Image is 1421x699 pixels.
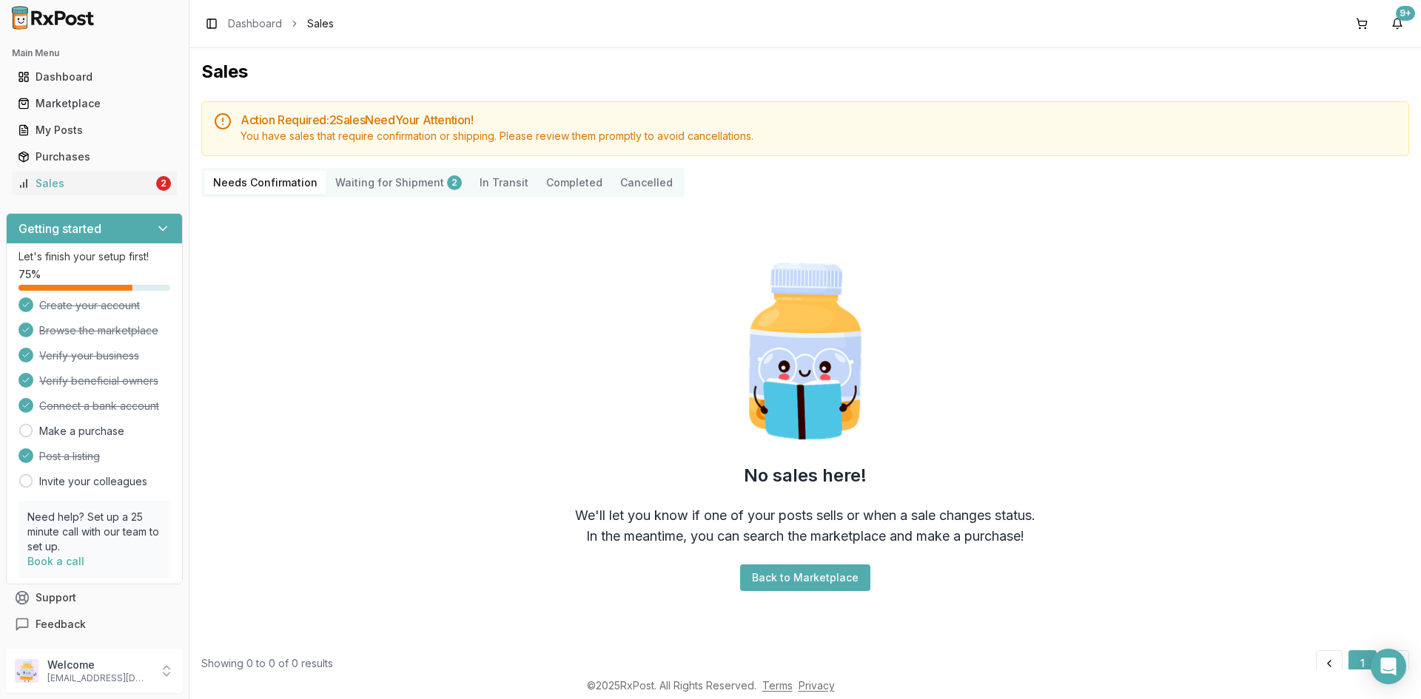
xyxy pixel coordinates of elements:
[471,171,537,195] button: In Transit
[27,555,84,567] a: Book a call
[228,16,282,31] a: Dashboard
[586,526,1024,547] div: In the meantime, you can search the marketplace and make a purchase!
[537,171,611,195] button: Completed
[744,464,867,487] h2: No sales here!
[39,374,158,388] span: Verify beneficial owners
[39,298,140,313] span: Create your account
[228,16,334,31] nav: breadcrumb
[19,249,170,264] p: Let's finish your setup first!
[39,424,124,439] a: Make a purchase
[47,658,150,672] p: Welcome
[18,123,171,138] div: My Posts
[12,170,177,197] a: Sales2
[12,90,177,117] a: Marketplace
[18,149,171,164] div: Purchases
[18,176,153,191] div: Sales
[307,16,334,31] span: Sales
[18,70,171,84] div: Dashboard
[1396,6,1415,21] div: 9+
[39,399,159,413] span: Connect a bank account
[12,143,177,170] a: Purchases
[6,611,183,638] button: Feedback
[39,348,139,363] span: Verify your business
[575,505,1035,526] div: We'll let you know if one of your posts sells or when a sale changes status.
[39,323,158,338] span: Browse the marketplace
[241,114,1397,126] h5: Action Required: 2 Sale s Need Your Attention!
[6,65,183,89] button: Dashboard
[201,656,333,671] div: Showing 0 to 0 of 0 results
[799,679,835,692] a: Privacy
[6,172,183,195] button: Sales2
[740,564,870,591] button: Back to Marketplace
[204,171,326,195] button: Needs Confirmation
[6,118,183,142] button: My Posts
[201,60,1409,84] h1: Sales
[762,679,793,692] a: Terms
[1348,650,1377,677] button: 1
[39,449,100,464] span: Post a listing
[156,176,171,191] div: 2
[39,474,147,489] a: Invite your colleagues
[36,617,86,632] span: Feedback
[27,510,161,554] p: Need help? Set up a 25 minute call with our team to set up.
[12,64,177,90] a: Dashboard
[6,145,183,169] button: Purchases
[6,92,183,115] button: Marketplace
[6,584,183,611] button: Support
[1371,649,1406,684] div: Open Intercom Messenger
[19,267,41,282] span: 75 %
[12,117,177,143] a: My Posts
[447,175,462,190] div: 2
[6,6,101,30] img: RxPost Logo
[326,171,471,195] button: Waiting for Shipment
[18,96,171,111] div: Marketplace
[47,672,150,684] p: [EMAIL_ADDRESS][DOMAIN_NAME]
[611,171,682,195] button: Cancelled
[15,659,38,683] img: User avatar
[12,47,177,59] h2: Main Menu
[710,257,900,446] img: Smart Pill Bottle
[19,220,101,237] h3: Getting started
[1385,12,1409,36] button: 9+
[241,129,1397,143] div: You have sales that require confirmation or shipping. Please review them promptly to avoid cancel...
